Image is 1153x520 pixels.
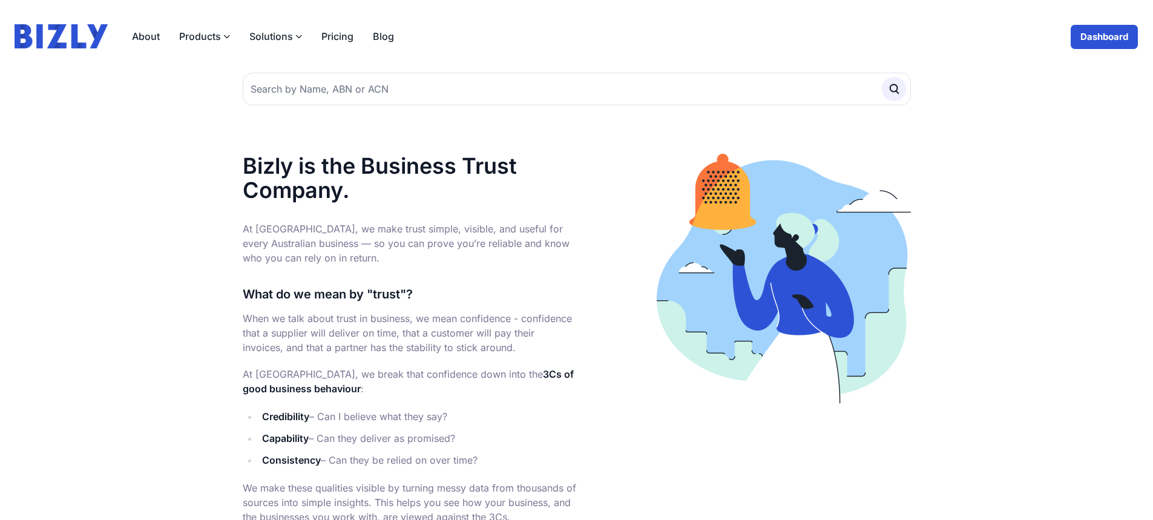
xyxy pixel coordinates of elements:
strong: Credibility [262,410,309,423]
p: At [GEOGRAPHIC_DATA], we make trust simple, visible, and useful for every Australian business — s... [243,222,577,265]
h3: What do we mean by "trust"? [243,285,577,304]
strong: 3Cs of good business behaviour [243,368,574,395]
a: About [122,24,169,48]
p: At [GEOGRAPHIC_DATA], we break that confidence down into the : [243,367,577,396]
h1: Bizly is the Business Trust Company. [243,154,577,202]
li: – Can they deliver as promised? [258,430,577,447]
strong: Capability [262,432,309,444]
img: bizly_logo.svg [15,24,108,48]
label: Products [169,24,240,48]
li: – Can they be relied on over time? [258,452,577,469]
label: Solutions [240,24,312,48]
a: Dashboard [1070,24,1138,50]
p: When we talk about trust in business, we mean confidence - confidence that a supplier will delive... [243,311,577,355]
a: Pricing [312,24,363,48]
li: – Can I believe what they say? [258,408,577,425]
strong: Consistency [262,454,321,466]
a: Blog [363,24,404,48]
input: Search by Name, ABN or ACN [243,73,911,105]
